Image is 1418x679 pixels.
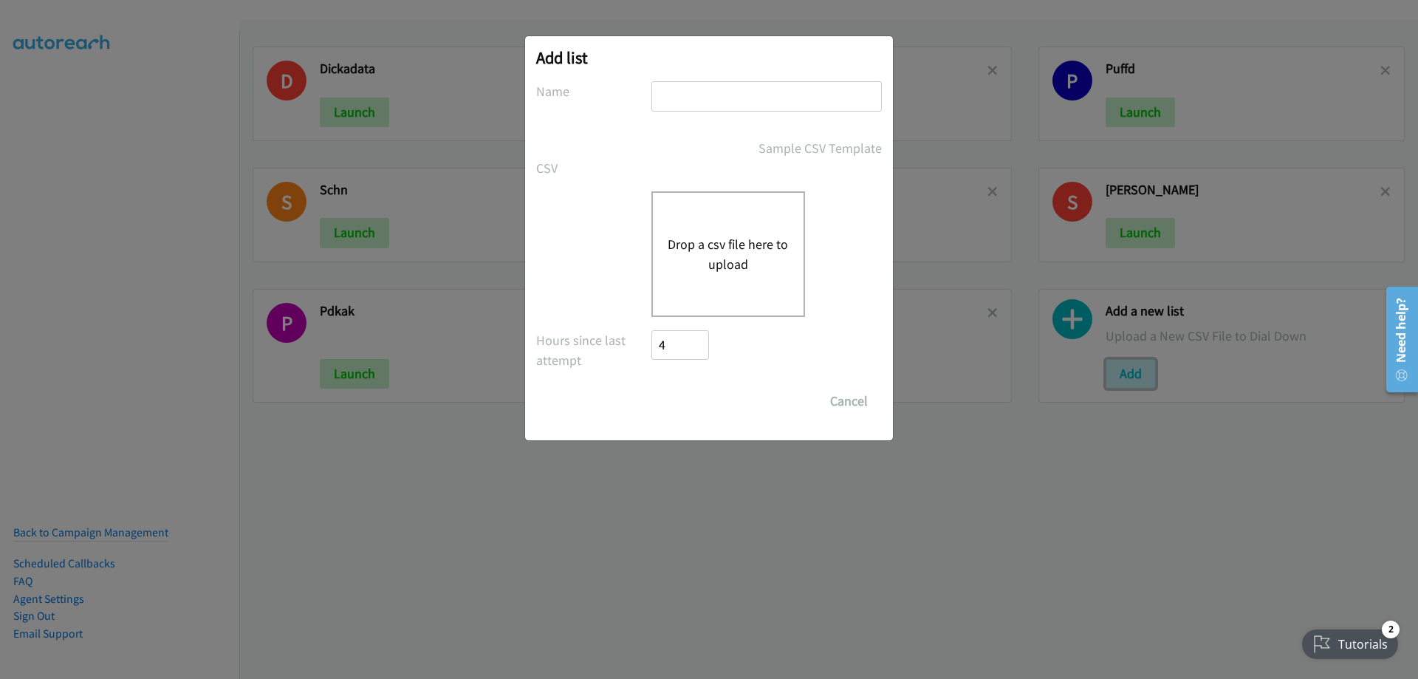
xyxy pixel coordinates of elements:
[536,81,651,101] label: Name
[1293,615,1407,668] iframe: Checklist
[536,158,651,178] label: CSV
[536,330,651,370] label: Hours since last attempt
[1375,281,1418,398] iframe: Resource Center
[758,138,882,158] a: Sample CSV Template
[536,47,882,68] h2: Add list
[816,386,882,416] button: Cancel
[668,234,789,274] button: Drop a csv file here to upload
